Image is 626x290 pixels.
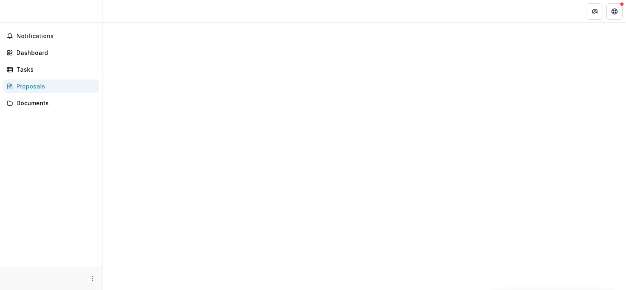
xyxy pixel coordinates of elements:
button: Partners [587,3,603,20]
button: More [87,274,97,283]
a: Dashboard [3,46,99,59]
button: Notifications [3,29,99,43]
span: Notifications [16,33,95,40]
a: Tasks [3,63,99,76]
div: Tasks [16,65,92,74]
button: Get Help [606,3,623,20]
div: Dashboard [16,48,92,57]
div: Proposals [16,82,92,91]
a: Proposals [3,79,99,93]
div: Documents [16,99,92,107]
a: Documents [3,96,99,110]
